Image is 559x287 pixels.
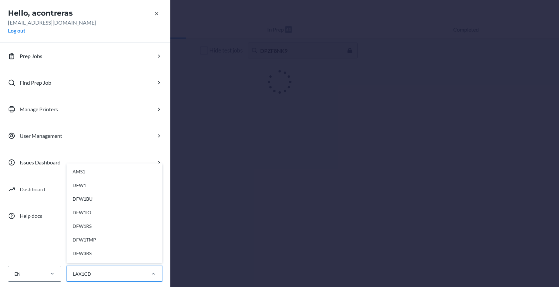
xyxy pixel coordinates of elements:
[8,8,162,19] h2: Hello, acontreras
[8,27,25,35] button: Log out
[20,105,58,113] p: Manage Printers
[14,270,21,277] div: EN
[72,270,73,277] input: LAX1CDAMS1DFW1DFW1BUDFW1IODFW1RSDFW1TMPDFW3RSEWR1EWR1CDEWR1IOEWR1RS
[20,132,62,140] p: User Management
[72,206,161,219] div: DFW1IO
[73,270,91,277] div: LAX1CD
[20,212,42,220] p: Help docs
[20,79,51,87] p: Find Prep Job
[8,19,162,27] p: [EMAIL_ADDRESS][DOMAIN_NAME]
[72,165,161,178] div: AMS1
[72,246,161,260] div: DFW3RS
[20,52,42,60] p: Prep Jobs
[20,185,45,193] p: Dashboard
[72,260,161,274] div: EWR1
[20,158,61,166] p: Issues Dashboard
[72,178,161,192] div: DFW1
[72,219,161,233] div: DFW1RS
[72,233,161,246] div: DFW1TMP
[72,192,161,206] div: DFW1BU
